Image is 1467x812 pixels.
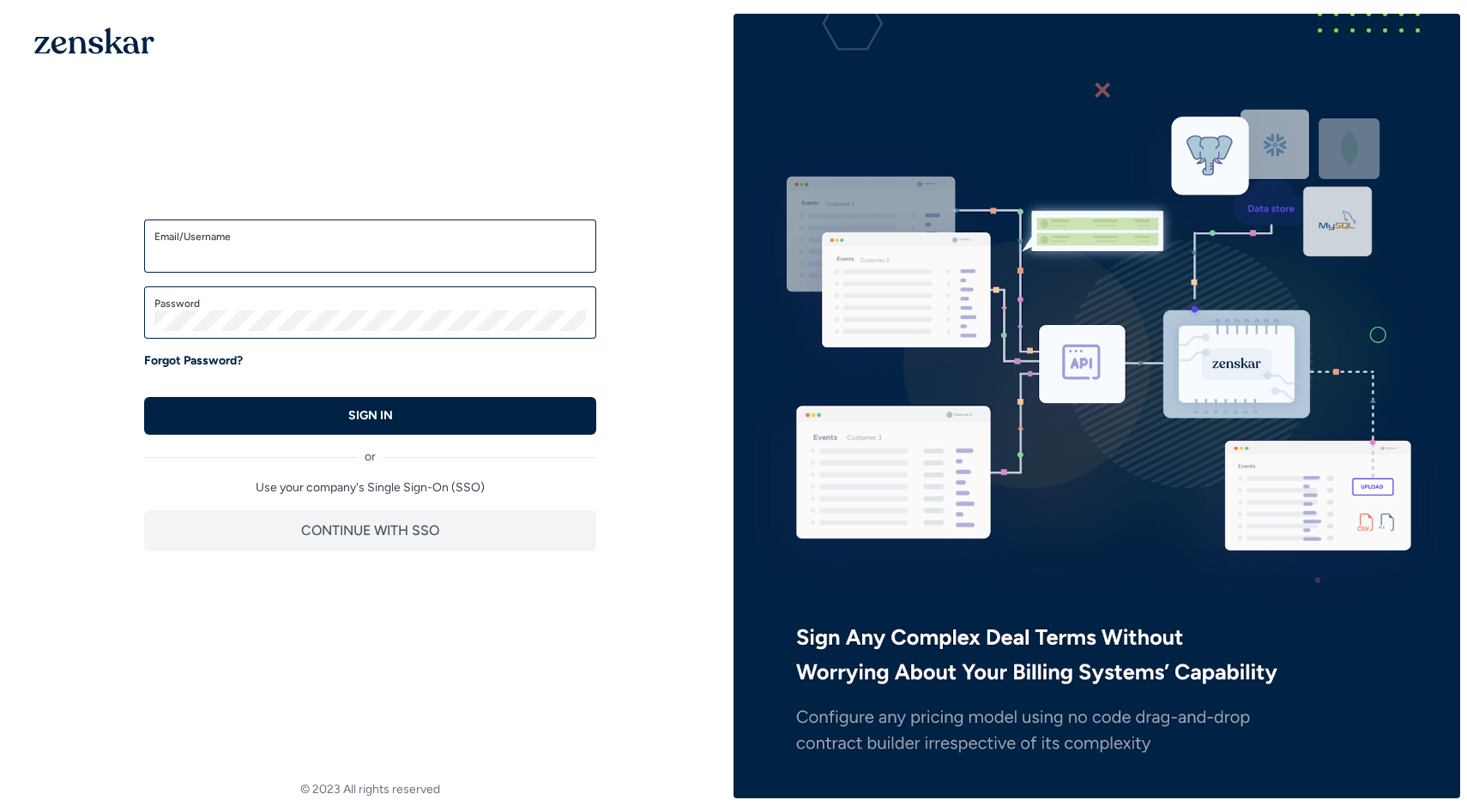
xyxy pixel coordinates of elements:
[154,230,586,244] label: Email/Username
[144,510,596,551] button: CONTINUE WITH SSO
[7,781,733,798] footer: © 2023 All rights reserved
[348,407,393,424] p: SIGN IN
[144,435,596,466] div: or
[144,479,596,496] p: Use your company's Single Sign-On (SSO)
[144,352,243,370] a: Forgot Password?
[144,397,596,435] button: SIGN IN
[154,297,586,310] label: Password
[34,27,154,54] img: 1OGAJ2xQqyY4LXKgY66KYq0eOWRCkrZdAb3gUhuVAqdWPZE9SRJmCz+oDMSn4zDLXe31Ii730ItAGKgCKgCCgCikA4Av8PJUP...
